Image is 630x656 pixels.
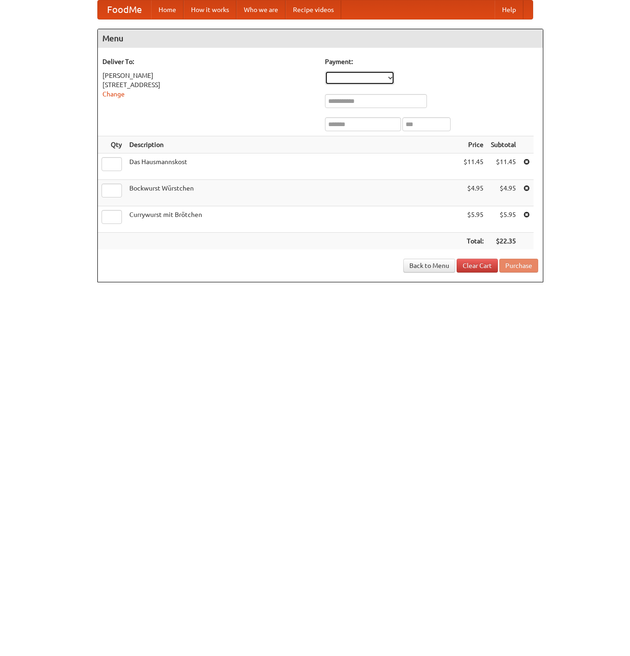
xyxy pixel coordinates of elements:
[460,233,487,250] th: Total:
[487,136,520,153] th: Subtotal
[487,206,520,233] td: $5.95
[487,180,520,206] td: $4.95
[98,136,126,153] th: Qty
[98,0,151,19] a: FoodMe
[460,206,487,233] td: $5.95
[457,259,498,273] a: Clear Cart
[102,80,316,89] div: [STREET_ADDRESS]
[499,259,538,273] button: Purchase
[102,71,316,80] div: [PERSON_NAME]
[98,29,543,48] h4: Menu
[126,153,460,180] td: Das Hausmannskost
[102,90,125,98] a: Change
[487,233,520,250] th: $22.35
[236,0,286,19] a: Who we are
[126,136,460,153] th: Description
[286,0,341,19] a: Recipe videos
[495,0,523,19] a: Help
[487,153,520,180] td: $11.45
[325,57,538,66] h5: Payment:
[460,180,487,206] td: $4.95
[403,259,455,273] a: Back to Menu
[126,180,460,206] td: Bockwurst Würstchen
[151,0,184,19] a: Home
[184,0,236,19] a: How it works
[460,136,487,153] th: Price
[126,206,460,233] td: Currywurst mit Brötchen
[102,57,316,66] h5: Deliver To:
[460,153,487,180] td: $11.45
